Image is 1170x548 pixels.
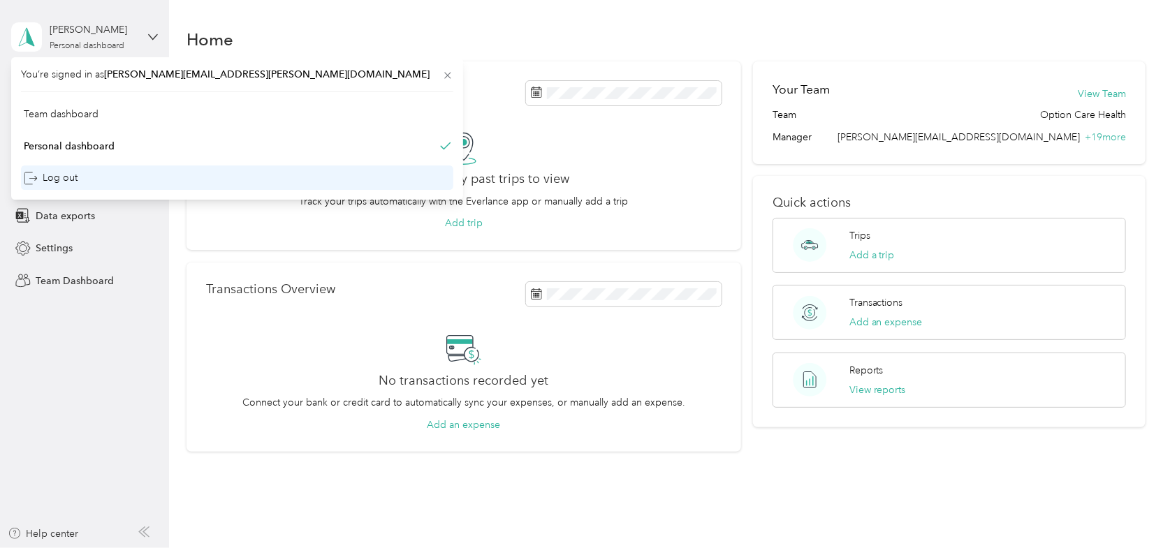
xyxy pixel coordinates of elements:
[242,395,685,410] p: Connect your bank or credit card to automatically sync your expenses, or manually add an expense.
[773,81,830,98] h2: Your Team
[21,67,453,82] span: You’re signed in as
[104,68,430,80] span: [PERSON_NAME][EMAIL_ADDRESS][PERSON_NAME][DOMAIN_NAME]
[36,209,95,223] span: Data exports
[849,295,903,310] p: Transactions
[849,363,884,378] p: Reports
[849,248,895,262] button: Add a trip
[299,194,628,209] p: Track your trips automatically with the Everlance app or manually add a trip
[24,107,98,121] div: Team dashboard
[773,130,812,145] span: Manager
[849,228,870,243] p: Trips
[50,42,124,50] div: Personal dashboard
[206,282,335,297] p: Transactions Overview
[1092,470,1170,548] iframe: Everlance-gr Chat Button Frame
[773,108,796,122] span: Team
[36,241,73,256] span: Settings
[1040,108,1126,122] span: Option Care Health
[445,216,483,230] button: Add trip
[427,417,500,432] button: Add an expense
[1078,87,1126,101] button: View Team
[187,32,233,47] h1: Home
[1085,131,1126,143] span: + 19 more
[8,526,79,541] button: Help center
[36,274,114,288] span: Team Dashboard
[849,383,906,397] button: View reports
[24,139,115,154] div: Personal dashboard
[358,172,569,186] h2: You don’t have any past trips to view
[773,195,1126,210] p: Quick actions
[838,131,1080,143] span: [PERSON_NAME][EMAIL_ADDRESS][DOMAIN_NAME]
[379,373,548,388] h2: No transactions recorded yet
[849,315,923,329] button: Add an expense
[50,22,137,37] div: [PERSON_NAME]
[24,170,78,185] div: Log out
